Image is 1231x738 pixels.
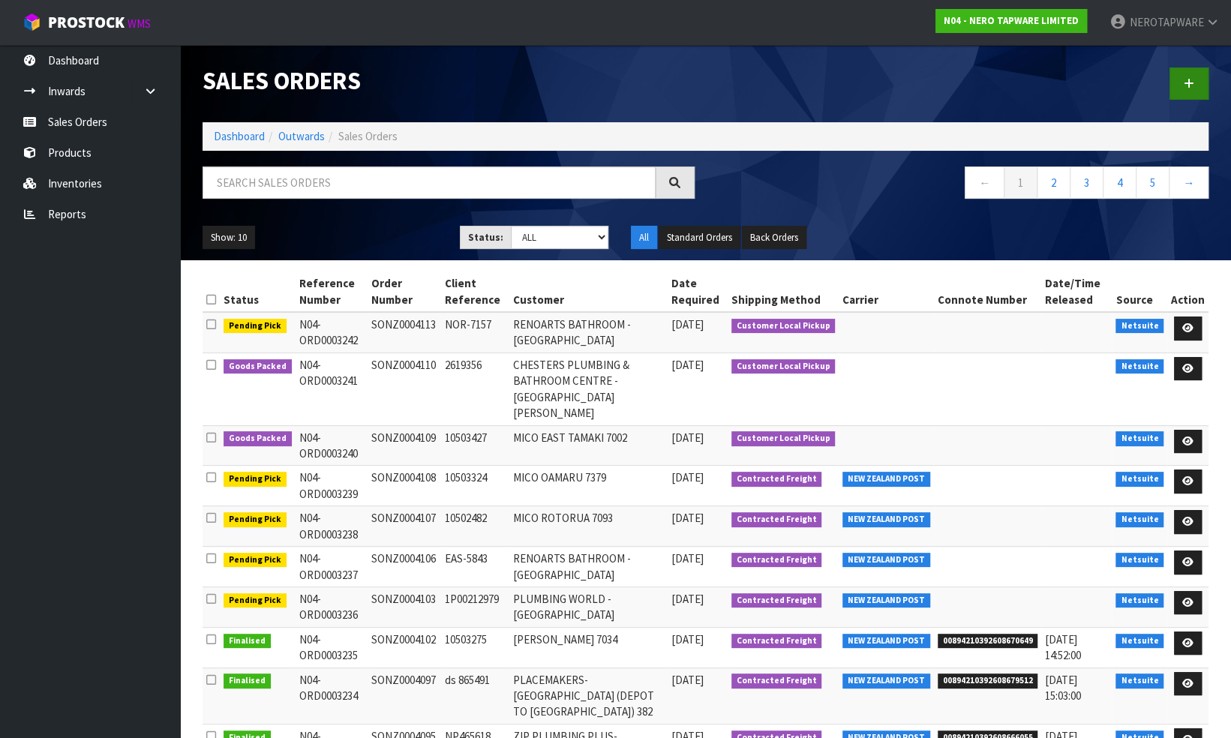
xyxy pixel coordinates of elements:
[731,431,836,446] span: Customer Local Pickup
[1112,271,1167,312] th: Source
[1115,359,1163,374] span: Netsuite
[1115,319,1163,334] span: Netsuite
[1169,166,1208,199] a: →
[296,547,368,587] td: N04-ORD0003237
[509,466,668,506] td: MICO OAMARU 7379
[368,627,441,667] td: SONZ0004102
[296,627,368,667] td: N04-ORD0003235
[728,271,839,312] th: Shipping Method
[731,359,836,374] span: Customer Local Pickup
[842,553,930,568] span: NEW ZEALAND POST
[731,593,822,608] span: Contracted Freight
[224,553,287,568] span: Pending Pick
[296,506,368,547] td: N04-ORD0003238
[671,673,704,687] span: [DATE]
[368,312,441,352] td: SONZ0004113
[509,312,668,352] td: RENOARTS BATHROOM - [GEOGRAPHIC_DATA]
[224,512,287,527] span: Pending Pick
[296,312,368,352] td: N04-ORD0003242
[224,472,287,487] span: Pending Pick
[368,586,441,627] td: SONZ0004103
[842,634,930,649] span: NEW ZEALAND POST
[1136,166,1169,199] a: 5
[203,226,255,250] button: Show: 10
[468,231,503,244] strong: Status:
[1115,673,1163,688] span: Netsuite
[731,634,822,649] span: Contracted Freight
[839,271,934,312] th: Carrier
[509,547,668,587] td: RENOARTS BATHROOM - [GEOGRAPHIC_DATA]
[338,129,398,143] span: Sales Orders
[731,553,822,568] span: Contracted Freight
[1115,634,1163,649] span: Netsuite
[296,667,368,724] td: N04-ORD0003234
[1045,673,1081,703] span: [DATE] 15:03:00
[509,425,668,466] td: MICO EAST TAMAKI 7002
[224,359,292,374] span: Goods Packed
[128,16,151,31] small: WMS
[671,632,704,646] span: [DATE]
[1045,632,1081,662] span: [DATE] 14:52:00
[441,667,509,724] td: ds 865491
[509,586,668,627] td: PLUMBING WORLD - [GEOGRAPHIC_DATA]
[220,271,296,312] th: Status
[938,634,1038,649] span: 00894210392608670649
[368,352,441,425] td: SONZ0004110
[842,673,930,688] span: NEW ZEALAND POST
[631,226,657,250] button: All
[203,166,656,199] input: Search sales orders
[1167,271,1208,312] th: Action
[1115,553,1163,568] span: Netsuite
[965,166,1004,199] a: ←
[659,226,740,250] button: Standard Orders
[1129,15,1203,29] span: NEROTAPWARE
[509,506,668,547] td: MICO ROTORUA 7093
[48,13,125,32] span: ProStock
[441,425,509,466] td: 10503427
[224,593,287,608] span: Pending Pick
[509,667,668,724] td: PLACEMAKERS-[GEOGRAPHIC_DATA] (DEPOT TO [GEOGRAPHIC_DATA]) 382
[1041,271,1112,312] th: Date/Time Released
[671,551,704,565] span: [DATE]
[671,470,704,484] span: [DATE]
[441,506,509,547] td: 10502482
[1070,166,1103,199] a: 3
[441,312,509,352] td: NOR-7157
[842,593,930,608] span: NEW ZEALAND POST
[1004,166,1037,199] a: 1
[224,431,292,446] span: Goods Packed
[731,319,836,334] span: Customer Local Pickup
[441,466,509,506] td: 10503324
[441,627,509,667] td: 10503275
[441,271,509,312] th: Client Reference
[368,271,441,312] th: Order Number
[1103,166,1136,199] a: 4
[742,226,806,250] button: Back Orders
[668,271,728,312] th: Date Required
[224,634,271,649] span: Finalised
[731,512,822,527] span: Contracted Freight
[509,271,668,312] th: Customer
[368,425,441,466] td: SONZ0004109
[224,319,287,334] span: Pending Pick
[214,129,265,143] a: Dashboard
[203,67,695,94] h1: Sales Orders
[842,472,930,487] span: NEW ZEALAND POST
[671,358,704,372] span: [DATE]
[1037,166,1070,199] a: 2
[23,13,41,31] img: cube-alt.png
[1115,512,1163,527] span: Netsuite
[441,547,509,587] td: EAS-5843
[671,317,704,331] span: [DATE]
[441,586,509,627] td: 1P00212979
[731,472,822,487] span: Contracted Freight
[938,673,1038,688] span: 00894210392608679512
[296,586,368,627] td: N04-ORD0003236
[671,430,704,445] span: [DATE]
[296,425,368,466] td: N04-ORD0003240
[368,466,441,506] td: SONZ0004108
[368,547,441,587] td: SONZ0004106
[1115,593,1163,608] span: Netsuite
[944,14,1079,27] strong: N04 - NERO TAPWARE LIMITED
[224,673,271,688] span: Finalised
